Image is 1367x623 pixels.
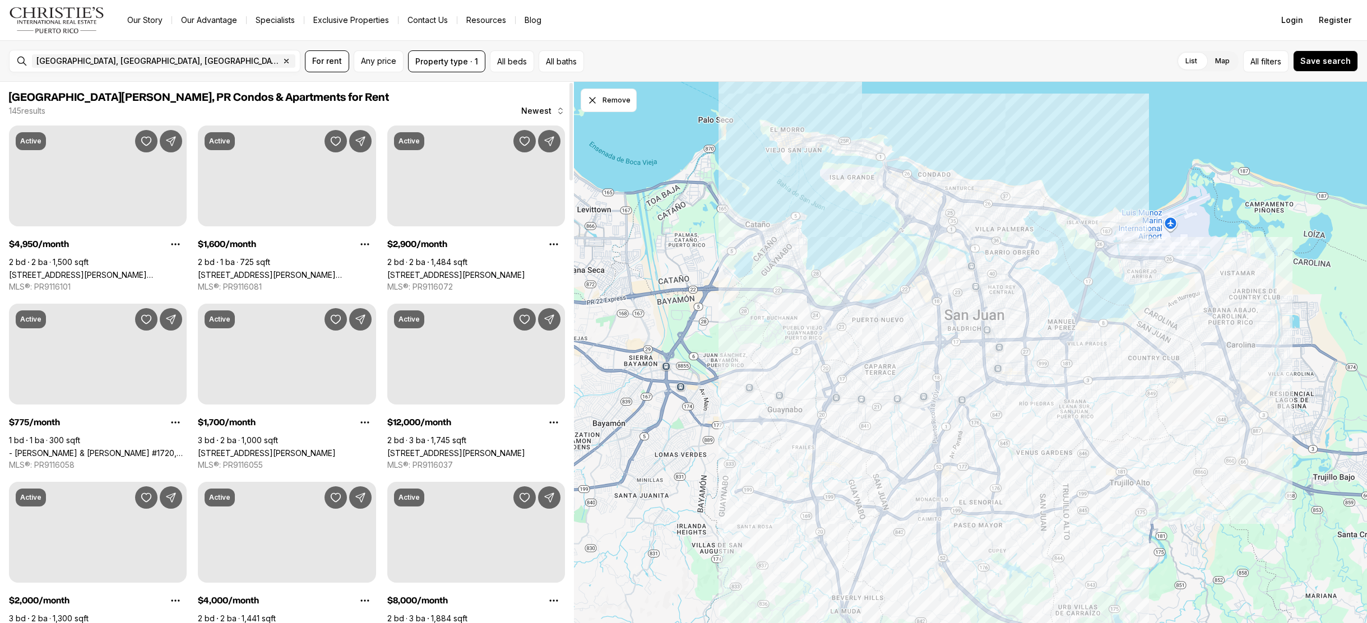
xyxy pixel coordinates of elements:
label: Map [1206,51,1239,71]
button: Property type · 1 [408,50,485,72]
button: Property options [543,411,565,434]
button: Save Property: 210 JOSE OLIVER ST #701 [325,130,347,152]
button: Contact Us [398,12,457,28]
button: Register [1312,9,1358,31]
a: A COLLEGE PARK #1701, SAN JUAN PR, 00913 [198,448,336,458]
button: Property options [354,411,376,434]
button: Login [1275,9,1310,31]
a: - JOSE FERRER & FERRER #1720, SAN JUAN PR, 00921 [9,448,187,458]
p: Active [20,137,41,146]
p: Active [209,137,230,146]
a: Exclusive Properties [304,12,398,28]
p: Active [209,315,230,324]
button: Property options [543,589,565,612]
p: Active [20,493,41,502]
button: All beds [490,50,534,72]
button: All baths [539,50,584,72]
p: Active [20,315,41,324]
a: 111 BARCELONA ST #1002, SAN JUAN PR, 00907 [387,270,525,280]
button: Dismiss drawing [581,89,637,112]
span: Register [1319,16,1351,25]
span: Save search [1300,57,1351,66]
button: Property options [354,589,376,612]
span: For rent [312,57,342,66]
label: List [1176,51,1206,71]
a: 14 Calle Delcasse CONDADO BLU #704, SAN JUAN PR, 00907 [387,448,525,458]
p: Active [209,493,230,502]
button: Property options [354,233,376,255]
p: Active [398,493,420,502]
button: For rent [305,50,349,72]
a: Specialists [247,12,304,28]
button: Save Property: A COLLEGE PARK #1701 [325,308,347,331]
span: Login [1281,16,1303,25]
button: Property options [164,233,187,255]
span: Newest [521,106,552,115]
button: Save Property: 14 Calle Delcasse CONDADO BLU #704 [513,308,536,331]
button: Save Property: - JOSE FERRER & FERRER #1720 [135,308,157,331]
a: Resources [457,12,515,28]
p: Active [398,137,420,146]
button: Property options [543,233,565,255]
button: Property options [164,589,187,612]
span: Any price [361,57,396,66]
span: [GEOGRAPHIC_DATA], [GEOGRAPHIC_DATA], [GEOGRAPHIC_DATA] [36,57,280,66]
button: Save search [1293,50,1358,72]
button: Allfilters [1243,50,1289,72]
a: Our Advantage [172,12,246,28]
a: Our Story [118,12,172,28]
button: Property options [164,411,187,434]
button: Save Property: Palma Real Cond 2 MADRID ST #8F [325,486,347,509]
p: Active [398,315,420,324]
button: Save Property: 111 BARCELONA ST #1002 [513,130,536,152]
img: logo [9,7,105,34]
button: Save Property: La Sierra del Monte 4201 [135,486,157,509]
button: Save Property: 59 KINGS COURT #503 [513,486,536,509]
span: filters [1261,55,1281,67]
button: Save Property: 305 VILLAMIL #1712 [135,130,157,152]
button: Newest [515,100,572,122]
a: 210 JOSE OLIVER ST #701, SAN JUAN PR, 00918 [198,270,376,280]
a: 305 VILLAMIL #1712, SAN JUAN PR, 00907 [9,270,187,280]
p: 145 results [9,106,45,115]
a: Blog [516,12,550,28]
span: All [1250,55,1259,67]
button: Any price [354,50,404,72]
span: [GEOGRAPHIC_DATA][PERSON_NAME], PR Condos & Apartments for Rent [9,92,389,103]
